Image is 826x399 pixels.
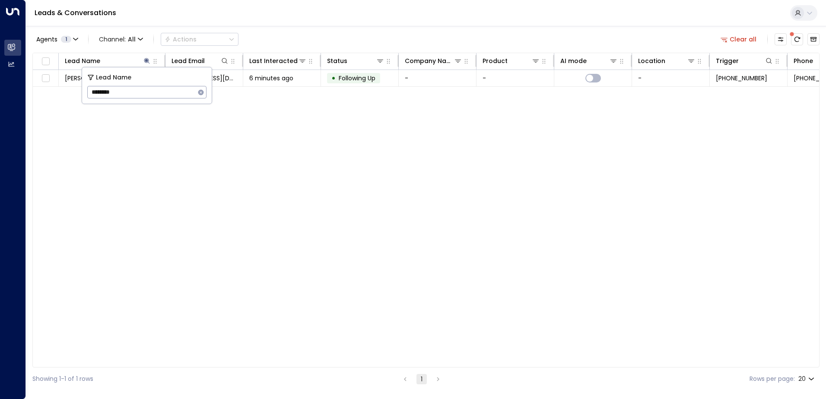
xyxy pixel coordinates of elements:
[327,56,347,66] div: Status
[40,56,51,67] span: Toggle select all
[716,56,739,66] div: Trigger
[416,374,427,384] button: page 1
[65,74,112,82] span: Anne Gouldsworthy
[750,374,795,383] label: Rows per page:
[331,71,336,85] div: •
[716,56,773,66] div: Trigger
[405,56,454,66] div: Company Name
[560,56,587,66] div: AI mode
[65,56,100,66] div: Lead Name
[638,56,696,66] div: Location
[483,56,508,66] div: Product
[128,36,136,43] span: All
[400,374,444,384] nav: pagination navigation
[249,74,293,82] span: 6 minutes ago
[399,70,477,86] td: -
[794,56,813,66] div: Phone
[632,70,710,86] td: -
[65,56,151,66] div: Lead Name
[249,56,307,66] div: Last Interacted
[327,56,384,66] div: Status
[36,36,57,42] span: Agents
[161,33,238,46] button: Actions
[791,33,803,45] span: There are new threads available. Refresh the grid to view the latest updates.
[717,33,760,45] button: Clear all
[807,33,820,45] button: Archived Leads
[172,56,205,66] div: Lead Email
[95,33,146,45] span: Channel:
[40,73,51,84] span: Toggle select row
[775,33,787,45] button: Customize
[35,8,116,18] a: Leads & Conversations
[249,56,298,66] div: Last Interacted
[95,33,146,45] button: Channel:All
[172,56,229,66] div: Lead Email
[405,56,462,66] div: Company Name
[165,35,197,43] div: Actions
[96,73,131,82] span: Lead Name
[560,56,618,66] div: AI mode
[32,374,93,383] div: Showing 1-1 of 1 rows
[61,36,71,43] span: 1
[339,74,375,82] span: Following Up
[798,373,816,385] div: 20
[638,56,665,66] div: Location
[477,70,554,86] td: -
[483,56,540,66] div: Product
[32,33,81,45] button: Agents1
[716,74,767,82] span: +447885912752
[161,33,238,46] div: Button group with a nested menu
